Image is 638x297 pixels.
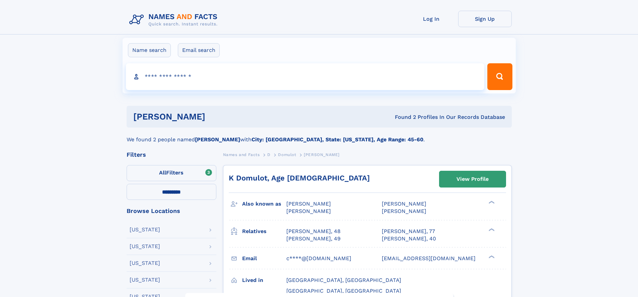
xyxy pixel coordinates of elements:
[133,113,300,121] h1: [PERSON_NAME]
[127,128,512,144] div: We found 2 people named with .
[487,200,495,205] div: ❯
[382,235,436,242] a: [PERSON_NAME], 40
[128,43,171,57] label: Name search
[286,288,401,294] span: [GEOGRAPHIC_DATA], [GEOGRAPHIC_DATA]
[242,226,286,237] h3: Relatives
[267,152,271,157] span: D
[242,275,286,286] h3: Lived in
[178,43,220,57] label: Email search
[278,152,296,157] span: Domulot
[127,208,216,214] div: Browse Locations
[458,11,512,27] a: Sign Up
[242,198,286,210] h3: Also known as
[130,277,160,283] div: [US_STATE]
[456,171,489,187] div: View Profile
[405,11,458,27] a: Log In
[130,227,160,232] div: [US_STATE]
[382,228,435,235] a: [PERSON_NAME], 77
[304,152,340,157] span: [PERSON_NAME]
[267,150,271,159] a: D
[286,201,331,207] span: [PERSON_NAME]
[278,150,296,159] a: Domulot
[126,63,485,90] input: search input
[130,244,160,249] div: [US_STATE]
[382,255,476,262] span: [EMAIL_ADDRESS][DOMAIN_NAME]
[242,253,286,264] h3: Email
[286,228,341,235] a: [PERSON_NAME], 48
[159,169,166,176] span: All
[300,114,505,121] div: Found 2 Profiles In Our Records Database
[229,174,370,182] a: K Domulot, Age [DEMOGRAPHIC_DATA]
[127,152,216,158] div: Filters
[286,235,341,242] a: [PERSON_NAME], 49
[127,11,223,29] img: Logo Names and Facts
[487,63,512,90] button: Search Button
[195,136,240,143] b: [PERSON_NAME]
[487,254,495,259] div: ❯
[487,227,495,232] div: ❯
[286,208,331,214] span: [PERSON_NAME]
[382,201,426,207] span: [PERSON_NAME]
[439,171,506,187] a: View Profile
[252,136,423,143] b: City: [GEOGRAPHIC_DATA], State: [US_STATE], Age Range: 45-60
[382,208,426,214] span: [PERSON_NAME]
[130,261,160,266] div: [US_STATE]
[127,165,216,181] label: Filters
[286,277,401,283] span: [GEOGRAPHIC_DATA], [GEOGRAPHIC_DATA]
[223,150,260,159] a: Names and Facts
